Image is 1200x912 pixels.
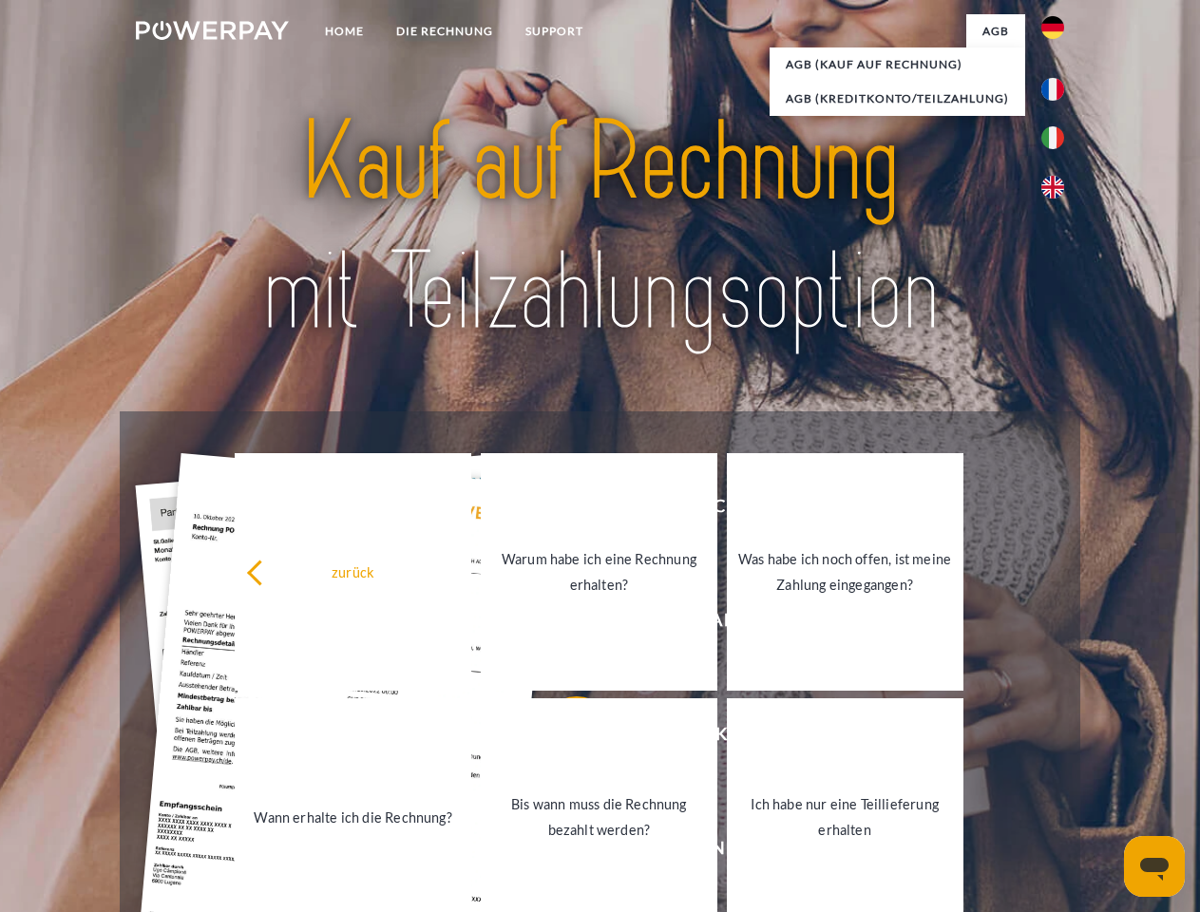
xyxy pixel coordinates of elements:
div: Wann erhalte ich die Rechnung? [246,804,460,829]
img: fr [1041,78,1064,101]
img: en [1041,176,1064,199]
div: Bis wann muss die Rechnung bezahlt werden? [492,791,706,843]
iframe: Button to launch messaging window [1124,836,1185,897]
a: AGB (Kauf auf Rechnung) [770,47,1025,82]
div: zurück [246,559,460,584]
a: SUPPORT [509,14,600,48]
img: it [1041,126,1064,149]
div: Warum habe ich eine Rechnung erhalten? [492,546,706,598]
div: Ich habe nur eine Teillieferung erhalten [738,791,952,843]
div: Was habe ich noch offen, ist meine Zahlung eingegangen? [738,546,952,598]
a: DIE RECHNUNG [380,14,509,48]
img: logo-powerpay-white.svg [136,21,289,40]
a: AGB (Kreditkonto/Teilzahlung) [770,82,1025,116]
img: title-powerpay_de.svg [181,91,1019,364]
img: de [1041,16,1064,39]
a: Was habe ich noch offen, ist meine Zahlung eingegangen? [727,453,963,691]
a: agb [966,14,1025,48]
a: Home [309,14,380,48]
